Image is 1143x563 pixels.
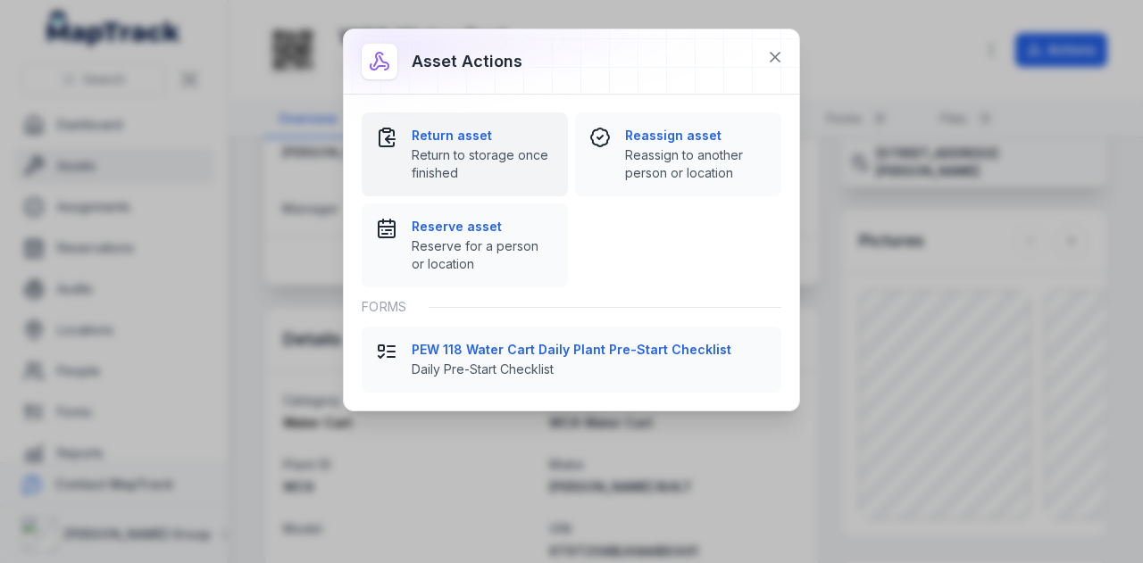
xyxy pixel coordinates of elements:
[362,327,781,393] button: PEW 118 Water Cart Daily Plant Pre-Start ChecklistDaily Pre-Start Checklist
[412,146,554,182] span: Return to storage once finished
[575,112,781,196] button: Reassign assetReassign to another person or location
[412,49,522,74] h3: Asset actions
[362,203,568,287] button: Reserve assetReserve for a person or location
[625,127,767,145] strong: Reassign asset
[412,360,767,378] span: Daily Pre-Start Checklist
[412,218,554,236] strong: Reserve asset
[412,127,554,145] strong: Return asset
[362,287,781,327] div: Forms
[412,237,554,273] span: Reserve for a person or location
[412,341,767,359] strong: PEW 118 Water Cart Daily Plant Pre-Start Checklist
[625,146,767,182] span: Reassign to another person or location
[362,112,568,196] button: Return assetReturn to storage once finished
